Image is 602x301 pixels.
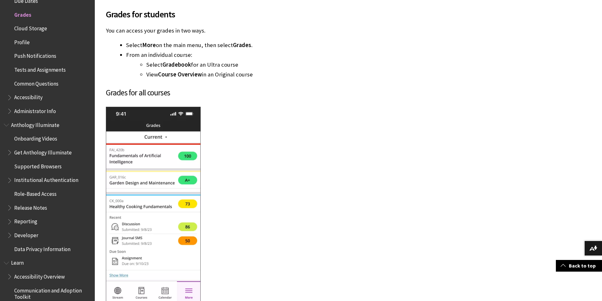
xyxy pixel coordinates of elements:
span: Reporting [14,216,37,225]
li: Select for an Ultra course [146,60,498,69]
span: Communication and Adoption Toolkit [14,285,90,300]
span: Tests and Assignments [14,64,66,73]
span: Common Questions [14,78,58,87]
span: Onboarding Videos [14,134,57,142]
h3: Grades for all courses [106,87,498,99]
li: From an individual course: [126,51,498,79]
span: Cloud Storage [14,23,47,32]
span: Institutional Authentication [14,175,78,184]
nav: Book outline for Anthology Illuminate [4,120,91,255]
span: Developer [14,230,38,238]
span: Profile [14,37,30,45]
span: Grades [233,41,251,49]
span: Grades [14,9,31,18]
li: Select on the main menu, then select . [126,41,498,50]
span: Role-Based Access [14,189,57,197]
li: View in an Original course [146,70,498,79]
span: Administrator Info [14,106,56,114]
span: Data Privacy Information [14,244,70,252]
span: Anthology Illuminate [11,120,59,128]
span: Supported Browsers [14,161,62,170]
a: Back to top [556,260,602,272]
span: Accessibility [14,92,43,101]
span: Release Notes [14,202,47,211]
span: Grades for students [106,8,498,21]
span: Accessibility Overview [14,271,65,280]
span: Get Anthology Illuminate [14,147,72,156]
span: Push Notifications [14,51,56,59]
span: More [142,41,156,49]
span: Gradebook [162,61,191,68]
span: Course Overview [158,71,202,78]
span: Learn [11,258,24,266]
p: You can access your grades in two ways. [106,27,498,35]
